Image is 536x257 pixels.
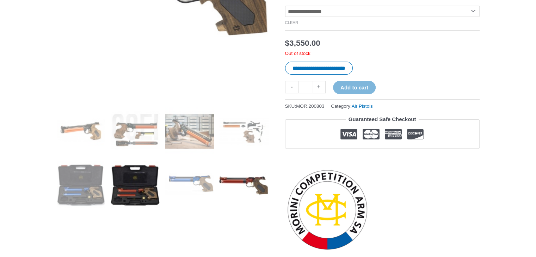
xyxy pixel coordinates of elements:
a: Air Pistols [352,104,373,109]
img: Morini CM200EI - Image 7 [165,161,214,210]
img: Morini CM200EI - Image 2 [111,107,160,156]
img: Morini CM200EI - Image 5 [57,161,106,210]
bdi: 3,550.00 [285,39,320,48]
a: + [312,81,326,93]
span: SKU: [285,102,325,111]
span: $ [285,39,290,48]
legend: Guaranteed Safe Checkout [346,114,419,124]
a: - [285,81,298,93]
a: Morini [285,168,370,252]
span: MOR.200803 [296,104,324,109]
a: Clear options [285,20,298,25]
img: Morini CM200EI - Image 8 [219,161,268,210]
img: Morini CM200EI - Image 6 [111,161,160,210]
p: Out of stock [285,50,480,57]
input: Product quantity [298,81,312,93]
img: Morini CM200EI - Image 4 [219,107,268,156]
iframe: Customer reviews powered by Trustpilot [285,154,480,162]
img: Morini CM200EI - Image 3 [165,107,214,156]
img: CM200EI [57,107,106,156]
button: Add to cart [333,81,376,94]
span: Category: [331,102,373,111]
